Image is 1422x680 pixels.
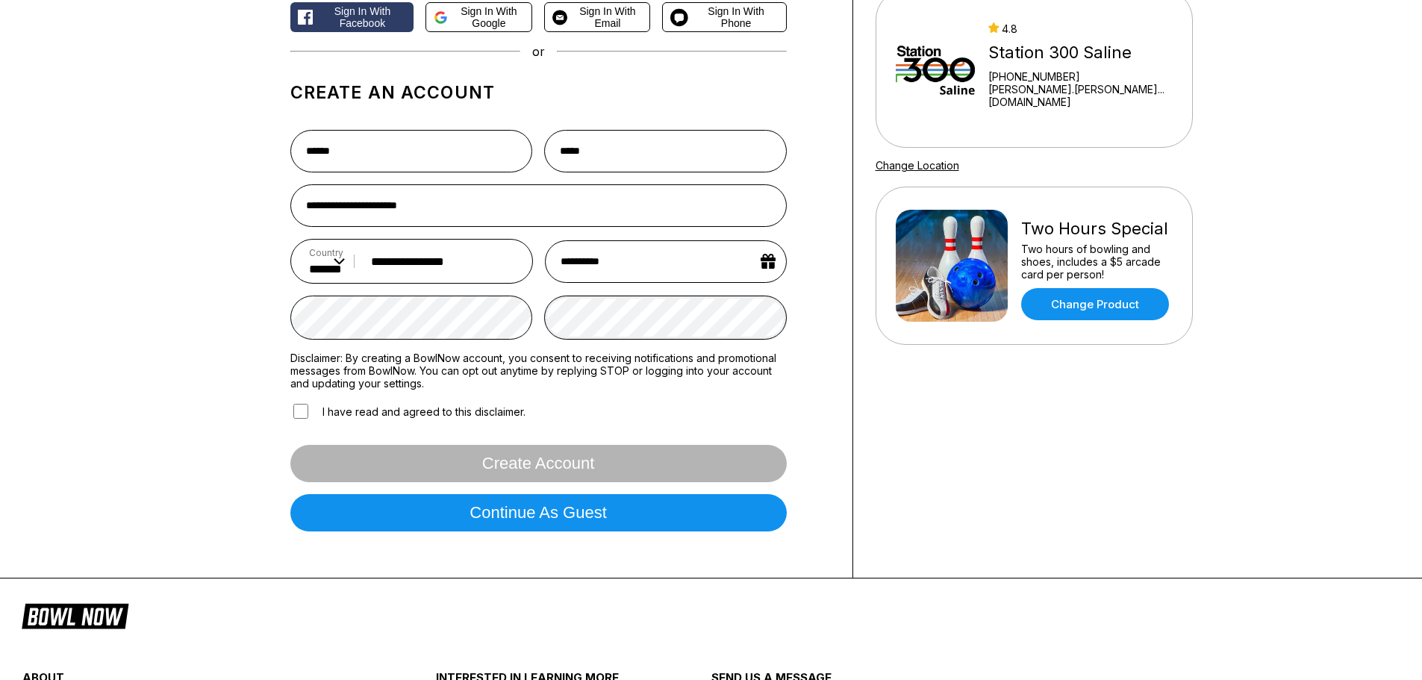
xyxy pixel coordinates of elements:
img: Two Hours Special [896,210,1008,322]
div: 4.8 [988,22,1172,35]
a: Change Product [1021,288,1169,320]
span: Sign in with Facebook [319,5,407,29]
button: Sign in with Google [425,2,531,32]
a: Change Location [876,159,959,172]
h1: Create an account [290,82,787,103]
span: Sign in with Google [454,5,524,29]
button: Sign in with Facebook [290,2,414,32]
label: Country [309,247,345,258]
div: Two hours of bowling and shoes, includes a $5 arcade card per person! [1021,243,1173,281]
img: Station 300 Saline [896,13,976,125]
label: Disclaimer: By creating a BowlNow account, you consent to receiving notifications and promotional... [290,352,787,390]
span: Sign in with Email [573,5,642,29]
div: or [290,44,787,59]
input: I have read and agreed to this disclaimer. [293,404,308,419]
div: Station 300 Saline [988,43,1172,63]
a: [PERSON_NAME].[PERSON_NAME]...[DOMAIN_NAME] [988,83,1172,108]
button: Sign in with Email [544,2,650,32]
span: Sign in with Phone [694,5,779,29]
button: Continue as guest [290,494,787,531]
div: Two Hours Special [1021,219,1173,239]
label: I have read and agreed to this disclaimer. [290,402,526,421]
div: [PHONE_NUMBER] [988,70,1172,83]
button: Sign in with Phone [662,2,787,32]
